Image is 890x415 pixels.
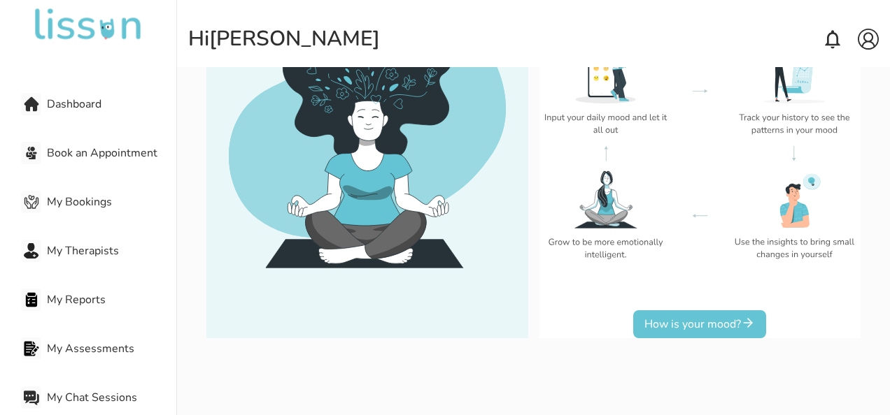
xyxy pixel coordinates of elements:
[47,194,176,210] span: My Bookings
[633,310,766,338] button: How is your mood?
[858,29,879,50] img: account.svg
[24,292,39,307] img: My Reports
[24,390,39,405] img: My Chat Sessions
[24,341,39,356] img: My Assessments
[47,389,176,406] span: My Chat Sessions
[47,96,176,112] span: Dashboard
[47,145,176,161] span: Book an Appointment
[32,8,144,42] img: undefined
[47,340,176,357] span: My Assessments
[24,145,39,161] img: Book an Appointment
[539,41,860,265] img: moodtrackerBanner.svg
[24,194,39,210] img: My Bookings
[24,243,39,259] img: My Therapists
[24,96,39,112] img: Dashboard
[47,291,176,308] span: My Reports
[47,242,176,259] span: My Therapists
[188,27,380,52] div: Hi [PERSON_NAME]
